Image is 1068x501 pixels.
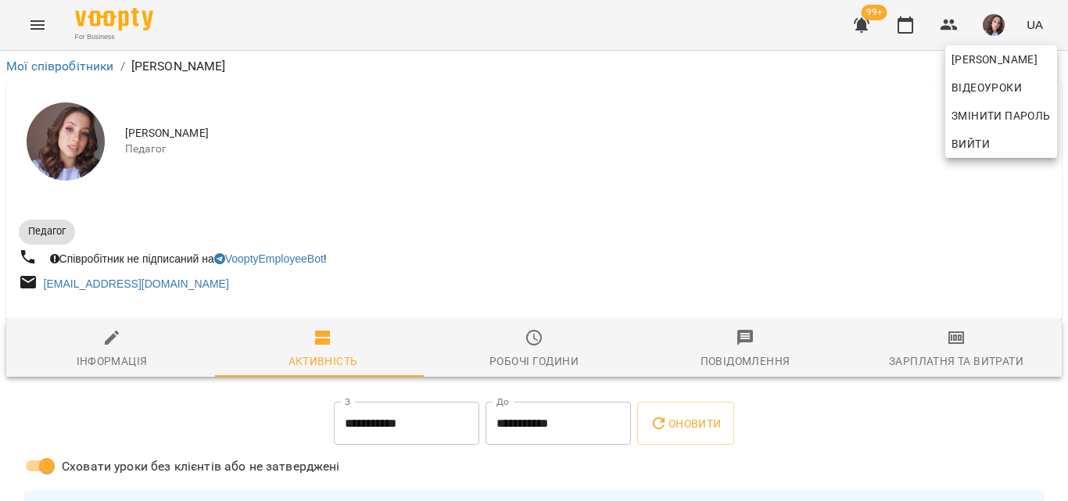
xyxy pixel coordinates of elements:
a: Змінити пароль [945,102,1057,130]
a: Відеоуроки [945,73,1028,102]
a: [PERSON_NAME] [945,45,1057,73]
button: Вийти [945,130,1057,158]
span: Вийти [952,134,990,153]
span: [PERSON_NAME] [952,50,1051,69]
span: Змінити пароль [952,106,1051,125]
span: Відеоуроки [952,78,1022,97]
